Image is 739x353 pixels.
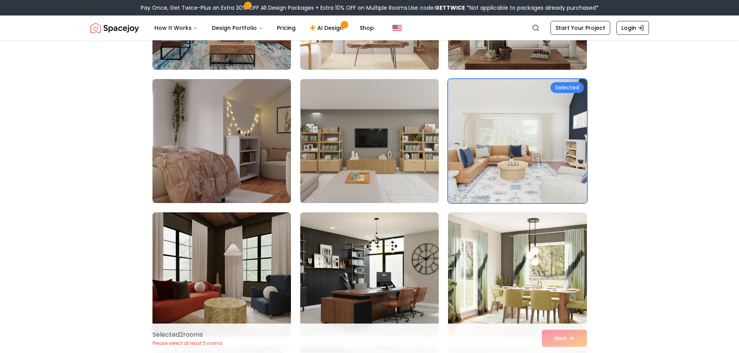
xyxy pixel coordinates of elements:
[152,330,223,339] p: Selected 2 room s
[550,21,610,35] a: Start Your Project
[90,20,139,36] a: Spacejoy
[149,76,294,206] img: Room room-10
[393,23,402,33] img: United States
[90,20,139,36] img: Spacejoy Logo
[271,20,302,36] a: Pricing
[448,212,587,336] img: Room room-15
[435,4,465,12] b: GETTWICE
[148,20,204,36] button: How It Works
[550,82,584,93] div: Selected
[303,20,352,36] a: AI Design
[206,20,269,36] button: Design Portfolio
[90,15,649,40] nav: Global
[148,20,380,36] nav: Main
[408,4,465,12] span: Use code:
[152,212,291,336] img: Room room-13
[152,340,223,346] p: Please select at least 5 rooms
[353,20,380,36] a: Shop
[300,79,439,203] img: Room room-11
[448,79,587,203] img: Room room-12
[141,4,599,12] div: Pay Once, Get Twice-Plus an Extra 30% OFF All Design Packages + Extra 10% OFF on Multiple Rooms.
[616,21,649,35] a: Login
[465,4,599,12] span: *Not applicable to packages already purchased*
[300,212,439,336] img: Room room-14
